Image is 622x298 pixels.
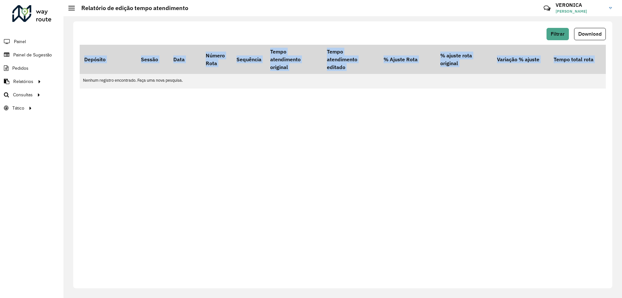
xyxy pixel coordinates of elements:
th: Sessão [136,45,169,74]
th: Tempo atendimento original [266,45,322,74]
th: % ajuste rota original [436,45,492,74]
span: Painel de Sugestão [13,52,52,58]
th: Sequência [232,45,266,74]
th: % Ajuste Rota [379,45,436,74]
button: Filtrar [547,28,569,40]
span: Relatórios [13,78,33,85]
th: Variação % ajuste [492,45,549,74]
a: Contato Rápido [540,1,554,15]
h3: VERONICA [556,2,604,8]
span: Filtrar [551,31,565,37]
button: Download [574,28,606,40]
span: Pedidos [12,65,29,72]
span: Tático [12,105,24,112]
th: Tempo atendimento editado [322,45,379,74]
span: Painel [14,38,26,45]
th: Tempo total rota [549,45,606,74]
th: Data [169,45,201,74]
h2: Relatório de edição tempo atendimento [75,5,188,12]
span: Consultas [13,91,33,98]
span: [PERSON_NAME] [556,8,604,14]
th: Número Rota [201,45,234,74]
span: Download [578,31,602,37]
th: Depósito [80,45,136,74]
